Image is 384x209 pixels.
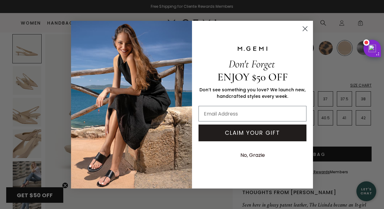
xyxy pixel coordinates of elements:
span: ENJOY $50 OFF [217,70,288,84]
input: Email Address [199,106,306,121]
img: M.Gemi [71,21,192,189]
img: M.GEMI [237,46,268,52]
button: CLAIM YOUR GIFT [199,125,306,141]
span: Don't Forget [229,57,275,70]
span: Don’t see something you love? We launch new, handcrafted styles every week. [199,87,306,99]
button: Close dialog [300,23,310,34]
button: No, Grazie [237,148,268,163]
